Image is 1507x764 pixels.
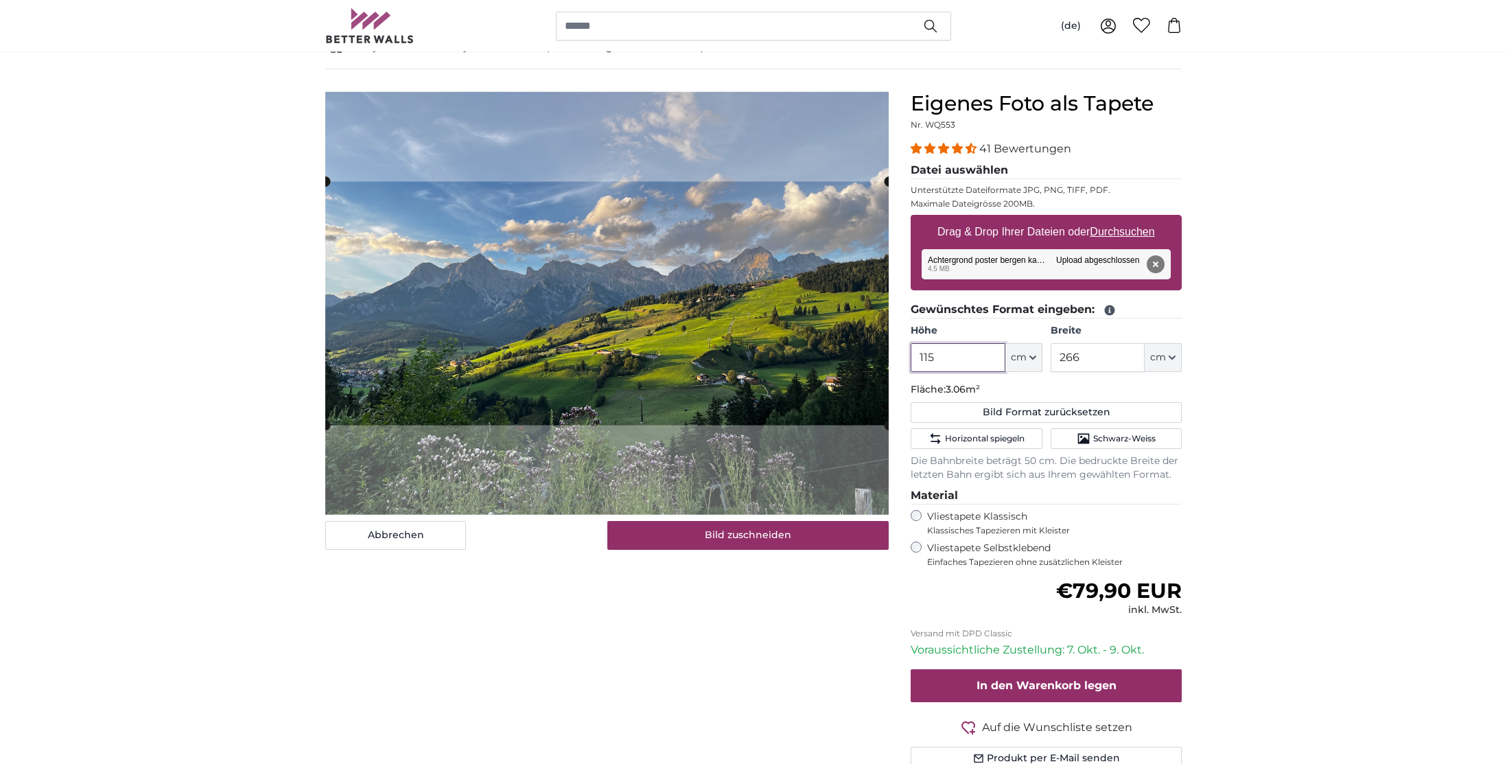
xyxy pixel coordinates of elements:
legend: Material [911,487,1182,505]
span: €79,90 EUR [1056,578,1182,603]
p: Unterstützte Dateiformate JPG, PNG, TIFF, PDF. [911,185,1182,196]
label: Vliestapete Selbstklebend [927,542,1182,568]
span: Schwarz-Weiss [1093,433,1156,444]
span: 3.06m² [946,383,980,395]
span: cm [1150,351,1166,364]
button: (de) [1050,14,1092,38]
label: Vliestapete Klassisch [927,510,1170,536]
span: Horizontal spiegeln [945,433,1025,444]
span: In den Warenkorb legen [977,679,1117,692]
span: Klassisches Tapezieren mit Kleister [927,525,1170,536]
button: cm [1005,343,1042,372]
span: 4.39 stars [911,142,979,155]
label: Höhe [911,324,1042,338]
legend: Datei auswählen [911,162,1182,179]
button: In den Warenkorb legen [911,669,1182,702]
img: Betterwalls [325,8,414,43]
div: inkl. MwSt. [1056,603,1182,617]
button: Auf die Wunschliste setzen [911,719,1182,736]
p: Die Bahnbreite beträgt 50 cm. Die bedruckte Breite der letzten Bahn ergibt sich aus Ihrem gewählt... [911,454,1182,482]
button: Horizontal spiegeln [911,428,1042,449]
button: Bild Format zurücksetzen [911,402,1182,423]
button: Bild zuschneiden [607,521,889,550]
p: Voraussichtliche Zustellung: 7. Okt. - 9. Okt. [911,642,1182,658]
p: Maximale Dateigrösse 200MB. [911,198,1182,209]
legend: Gewünschtes Format eingeben: [911,301,1182,319]
button: cm [1145,343,1182,372]
span: Nr. WQ553 [911,119,955,130]
span: 41 Bewertungen [979,142,1071,155]
span: cm [1011,351,1027,364]
label: Drag & Drop Ihrer Dateien oder [932,218,1160,246]
p: Fläche: [911,383,1182,397]
label: Breite [1051,324,1182,338]
button: Abbrechen [325,521,466,550]
span: Einfaches Tapezieren ohne zusätzlichen Kleister [927,557,1182,568]
button: Schwarz-Weiss [1051,428,1182,449]
u: Durchsuchen [1090,226,1155,238]
p: Versand mit DPD Classic [911,628,1182,639]
h1: Eigenes Foto als Tapete [911,91,1182,116]
span: Auf die Wunschliste setzen [982,719,1132,736]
